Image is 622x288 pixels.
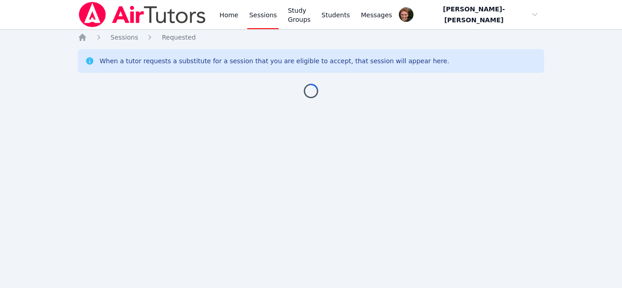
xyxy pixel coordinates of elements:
[100,56,449,66] div: When a tutor requests a substitute for a session that you are eligible to accept, that session wi...
[78,2,207,27] img: Air Tutors
[361,10,393,20] span: Messages
[162,33,195,42] a: Requested
[111,33,138,42] a: Sessions
[78,33,545,42] nav: Breadcrumb
[111,34,138,41] span: Sessions
[162,34,195,41] span: Requested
